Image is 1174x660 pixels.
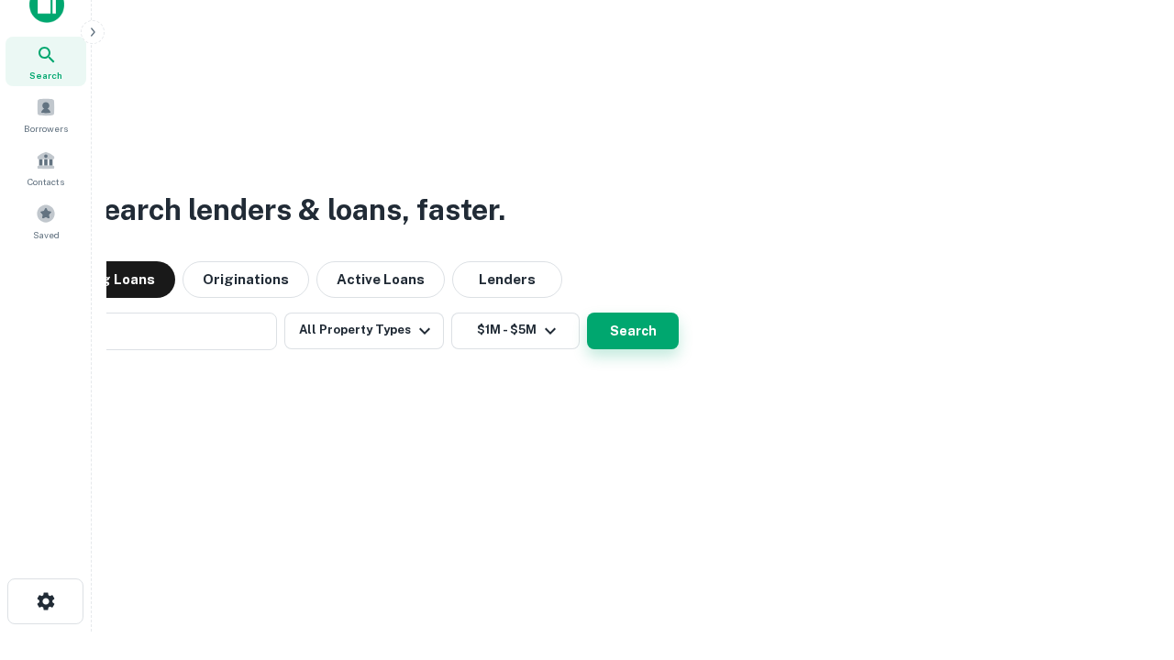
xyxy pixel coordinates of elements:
[284,313,444,349] button: All Property Types
[451,313,580,349] button: $1M - $5M
[1082,513,1174,601] iframe: Chat Widget
[452,261,562,298] button: Lenders
[6,143,86,192] a: Contacts
[6,196,86,246] a: Saved
[316,261,445,298] button: Active Loans
[24,121,68,136] span: Borrowers
[6,37,86,86] a: Search
[29,68,62,82] span: Search
[6,90,86,139] a: Borrowers
[83,188,505,232] h3: Search lenders & loans, faster.
[183,261,309,298] button: Originations
[33,227,60,242] span: Saved
[587,313,679,349] button: Search
[28,174,64,189] span: Contacts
